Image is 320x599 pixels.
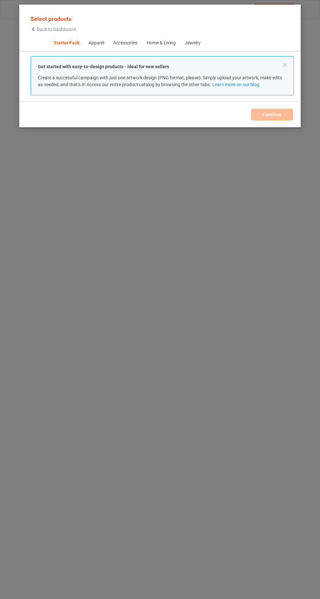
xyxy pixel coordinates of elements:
[38,64,169,69] strong: Get started with easy-to-design products - ideal for new sellers
[38,75,282,87] span: Create a successful campaign with just one artwork design (PNG format, please). Simply upload you...
[88,40,104,46] div: Apparel
[212,82,260,87] a: Learn more on our blog.
[49,35,84,51] span: Starter Pack
[37,27,76,32] span: Back to Dashboard
[146,40,175,46] div: Home & Living
[184,40,200,46] div: Jewelry
[113,40,137,46] div: Accessories
[30,15,72,22] span: Select products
